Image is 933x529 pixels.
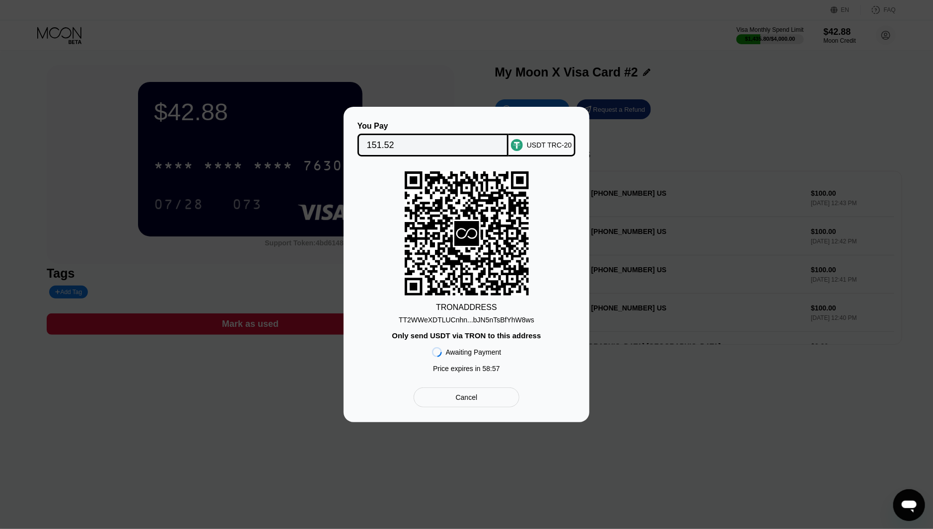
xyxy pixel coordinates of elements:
div: You Pay [358,122,509,131]
iframe: Button to launch messaging window [893,489,925,521]
div: Cancel [456,393,478,402]
div: Cancel [414,387,519,407]
div: You PayUSDT TRC-20 [359,122,574,156]
div: TRON ADDRESS [436,303,497,312]
div: Awaiting Payment [446,348,502,356]
div: TT2WWeXDTLUCnhn...bJN5nTsBfYhW8ws [399,316,534,324]
div: Only send USDT via TRON to this address [392,331,541,340]
span: 58 : 57 [483,365,500,373]
div: USDT TRC-20 [527,141,572,149]
div: TT2WWeXDTLUCnhn...bJN5nTsBfYhW8ws [399,312,534,324]
div: Price expires in [433,365,500,373]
